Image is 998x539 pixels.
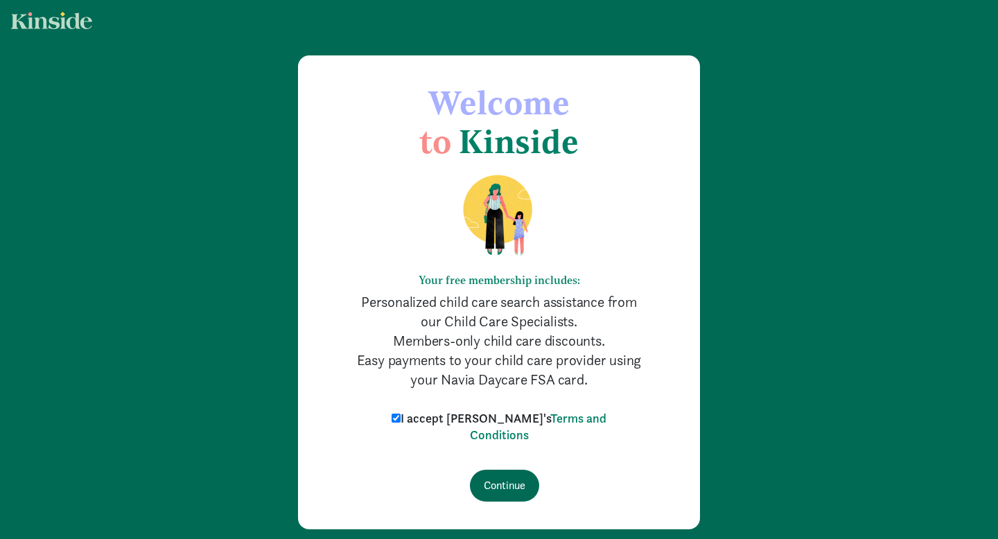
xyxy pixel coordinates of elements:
[353,331,645,351] p: Members-only child care discounts.
[470,470,539,502] input: Continue
[470,410,607,443] a: Terms and Conditions
[428,82,570,123] span: Welcome
[353,292,645,331] p: Personalized child care search assistance from our Child Care Specialists.
[446,174,552,257] img: illustration-mom-daughter.png
[11,12,92,29] img: light.svg
[392,414,401,423] input: I accept [PERSON_NAME]'sTerms and Conditions
[388,410,610,443] label: I accept [PERSON_NAME]'s
[459,121,579,161] span: Kinside
[353,274,645,287] h6: Your free membership includes:
[419,121,451,161] span: to
[353,351,645,389] p: Easy payments to your child care provider using your Navia Daycare FSA card.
